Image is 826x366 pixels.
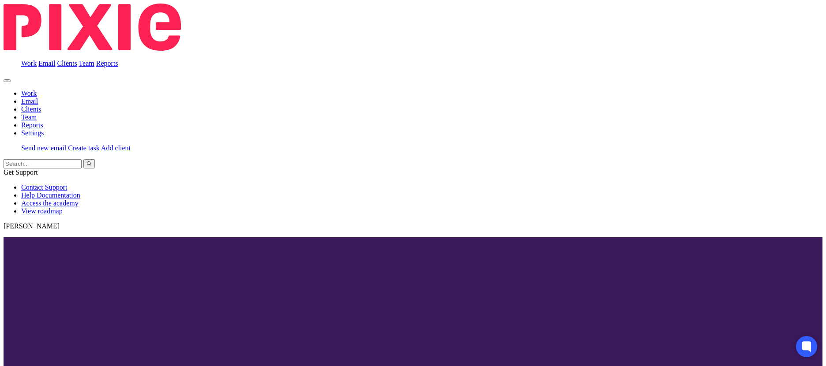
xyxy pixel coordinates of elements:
a: Access the academy [21,199,79,207]
a: Contact Support [21,183,67,191]
a: Send new email [21,144,66,152]
a: Create task [68,144,100,152]
a: Clients [21,105,41,113]
a: View roadmap [21,207,63,215]
button: Search [83,159,95,168]
a: Email [38,60,55,67]
a: Settings [21,129,44,137]
a: Clients [57,60,77,67]
a: Team [21,113,37,121]
a: Add client [101,144,131,152]
a: Work [21,60,37,67]
a: Work [21,90,37,97]
a: Email [21,97,38,105]
a: Reports [96,60,118,67]
a: Help Documentation [21,191,80,199]
span: Get Support [4,168,38,176]
p: [PERSON_NAME] [4,222,822,230]
input: Search [4,159,82,168]
img: Pixie [4,4,181,51]
a: Reports [21,121,43,129]
a: Team [79,60,94,67]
